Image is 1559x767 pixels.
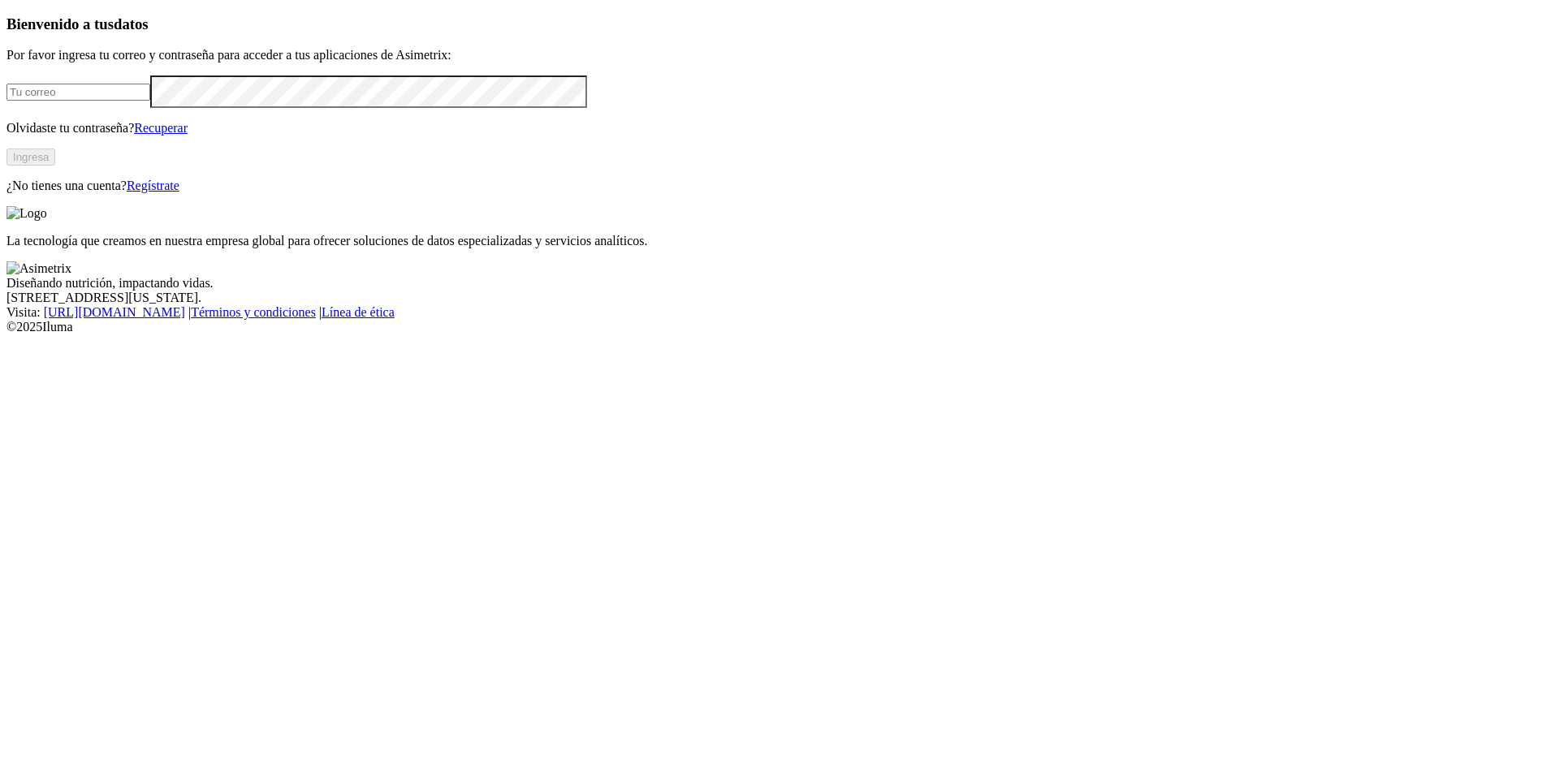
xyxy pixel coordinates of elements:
span: datos [114,15,149,32]
img: Asimetrix [6,261,71,276]
p: ¿No tienes una cuenta? [6,179,1553,193]
div: [STREET_ADDRESS][US_STATE]. [6,291,1553,305]
div: Diseñando nutrición, impactando vidas. [6,276,1553,291]
a: [URL][DOMAIN_NAME] [44,305,185,319]
h3: Bienvenido a tus [6,15,1553,33]
div: Visita : | | [6,305,1553,320]
p: Olvidaste tu contraseña? [6,121,1553,136]
img: Logo [6,206,47,221]
p: La tecnología que creamos en nuestra empresa global para ofrecer soluciones de datos especializad... [6,234,1553,248]
div: © 2025 Iluma [6,320,1553,334]
a: Línea de ética [322,305,395,319]
a: Regístrate [127,179,179,192]
p: Por favor ingresa tu correo y contraseña para acceder a tus aplicaciones de Asimetrix: [6,48,1553,62]
button: Ingresa [6,149,55,166]
a: Términos y condiciones [191,305,316,319]
input: Tu correo [6,84,150,101]
a: Recuperar [134,121,188,135]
